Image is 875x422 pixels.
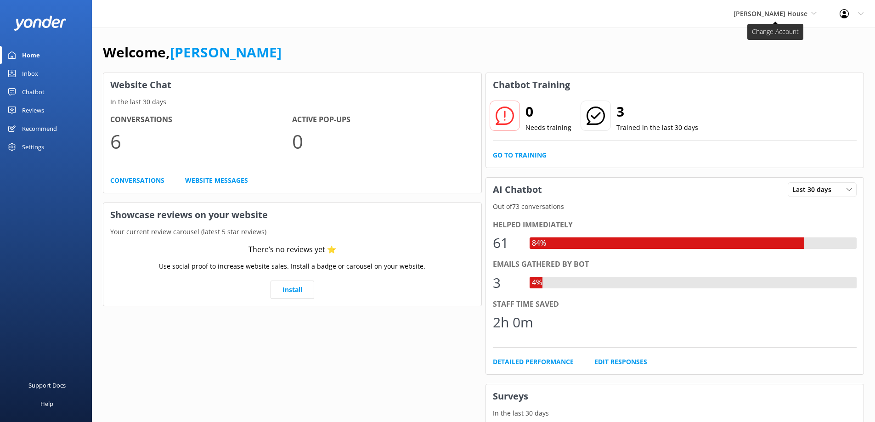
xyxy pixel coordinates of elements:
[594,357,647,367] a: Edit Responses
[486,73,577,97] h3: Chatbot Training
[525,123,571,133] p: Needs training
[22,46,40,64] div: Home
[792,185,837,195] span: Last 30 days
[493,259,857,270] div: Emails gathered by bot
[616,101,698,123] h2: 3
[103,227,481,237] p: Your current review carousel (latest 5 star reviews)
[292,126,474,157] p: 0
[22,64,38,83] div: Inbox
[292,114,474,126] h4: Active Pop-ups
[493,272,520,294] div: 3
[22,101,44,119] div: Reviews
[14,16,67,31] img: yonder-white-logo.png
[103,73,481,97] h3: Website Chat
[248,244,336,256] div: There’s no reviews yet ⭐
[159,261,425,271] p: Use social proof to increase website sales. Install a badge or carousel on your website.
[103,97,481,107] p: In the last 30 days
[493,298,857,310] div: Staff time saved
[22,83,45,101] div: Chatbot
[493,357,574,367] a: Detailed Performance
[28,376,66,394] div: Support Docs
[110,126,292,157] p: 6
[103,41,282,63] h1: Welcome,
[185,175,248,186] a: Website Messages
[493,219,857,231] div: Helped immediately
[493,232,520,254] div: 61
[22,119,57,138] div: Recommend
[271,281,314,299] a: Install
[486,178,549,202] h3: AI Chatbot
[110,114,292,126] h4: Conversations
[486,202,864,212] p: Out of 73 conversations
[493,150,547,160] a: Go to Training
[40,394,53,413] div: Help
[493,311,533,333] div: 2h 0m
[525,101,571,123] h2: 0
[530,277,544,289] div: 4%
[103,203,481,227] h3: Showcase reviews on your website
[486,384,864,408] h3: Surveys
[170,43,282,62] a: [PERSON_NAME]
[734,9,807,18] span: [PERSON_NAME] House
[22,138,44,156] div: Settings
[110,175,164,186] a: Conversations
[616,123,698,133] p: Trained in the last 30 days
[530,237,548,249] div: 84%
[486,408,864,418] p: In the last 30 days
